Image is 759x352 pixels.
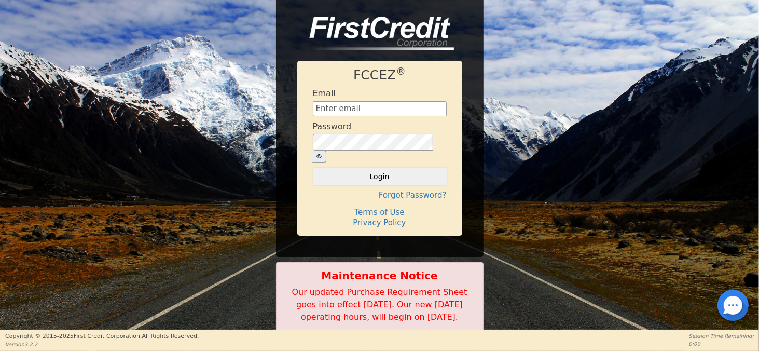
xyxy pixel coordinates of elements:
sup: ® [396,66,406,77]
input: Enter email [313,101,447,117]
input: password [313,134,434,151]
h4: Privacy Policy [313,218,447,227]
p: 0:00 [689,340,754,348]
h1: FCCEZ [313,67,447,83]
b: Maintenance Notice [282,268,478,283]
h4: Email [313,88,336,98]
p: Session Time Remaining: [689,332,754,340]
p: Version 3.2.2 [5,341,199,348]
button: Login [313,168,447,185]
h4: Password [313,121,352,131]
img: logo-CMu_cnol.png [297,17,454,51]
h4: Forgot Password? [313,191,447,200]
p: Copyright © 2015- 2025 First Credit Corporation. [5,332,199,341]
span: All Rights Reserved. [142,333,199,340]
h4: Terms of Use [313,208,447,217]
span: Our updated Purchase Requirement Sheet goes into effect [DATE]. Our new [DATE] operating hours, w... [292,287,467,322]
